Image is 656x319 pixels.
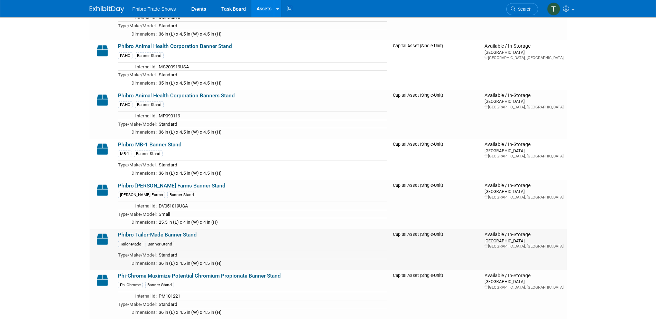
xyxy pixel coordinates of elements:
td: MS200919USA [157,62,387,71]
div: Banner Stand [145,282,174,288]
div: Available / In-Storage [484,142,564,148]
td: Standard [157,251,387,259]
div: Banner Stand [167,192,196,198]
td: DV051019USA [157,202,387,210]
td: Capital Asset (Single-Unit) [390,270,482,319]
td: Internal Id: [118,292,157,300]
div: [GEOGRAPHIC_DATA], [GEOGRAPHIC_DATA] [484,285,564,290]
div: [GEOGRAPHIC_DATA] [484,148,564,154]
div: [GEOGRAPHIC_DATA], [GEOGRAPHIC_DATA] [484,195,564,200]
img: ExhibitDay [90,6,124,13]
span: 25.5 in (L) x 4 in (W) x 4 in (H) [159,220,218,225]
div: [GEOGRAPHIC_DATA], [GEOGRAPHIC_DATA] [484,244,564,249]
img: Tess Lehman [547,2,560,16]
div: Available / In-Storage [484,183,564,189]
div: [PERSON_NAME] Farms [118,192,165,198]
a: Phibro Animal Health Corporation Banners Stand [118,93,235,99]
div: [GEOGRAPHIC_DATA] [484,98,564,104]
td: Standard [157,71,387,79]
img: Capital-Asset-Icon-2.png [92,93,112,108]
img: Capital-Asset-Icon-2.png [92,183,112,198]
div: MB-1 [118,151,131,157]
td: Internal Id: [118,202,157,210]
img: Capital-Asset-Icon-2.png [92,273,112,288]
div: [GEOGRAPHIC_DATA] [484,279,564,284]
td: Type/Make/Model: [118,21,157,30]
div: Available / In-Storage [484,43,564,49]
img: Capital-Asset-Icon-2.png [92,43,112,58]
td: Type/Make/Model: [118,161,157,169]
td: Capital Asset (Single-Unit) [390,40,482,89]
span: 36 in (L) x 4.5 in (W) x 4.5 in (H) [159,171,222,176]
span: Phibro Trade Shows [132,6,176,12]
td: Dimensions: [118,308,157,316]
td: Capital Asset (Single-Unit) [390,180,482,229]
td: Standard [157,120,387,128]
div: [GEOGRAPHIC_DATA] [484,188,564,194]
td: Standard [157,161,387,169]
div: Banner Stand [135,101,164,108]
span: 36 in (L) x 4.5 in (W) x 4.5 in (H) [159,310,222,315]
td: Dimensions: [118,79,157,87]
span: 36 in (L) x 4.5 in (W) x 4.5 in (H) [159,129,222,135]
div: Tailor-Made [118,241,143,248]
td: Capital Asset (Single-Unit) [390,90,482,139]
img: Capital-Asset-Icon-2.png [92,142,112,157]
div: Available / In-Storage [484,232,564,238]
div: [GEOGRAPHIC_DATA] [484,49,564,55]
td: Capital Asset (Single-Unit) [390,229,482,270]
a: Phi-Chrome Maximize Potential Chromium Propionate Banner Stand [118,273,281,279]
a: Phibro MB-1 Banner Stand [118,142,182,148]
div: [GEOGRAPHIC_DATA] [484,238,564,244]
td: Type/Make/Model: [118,210,157,218]
td: MP090119 [157,112,387,120]
div: PAHC [118,52,132,59]
div: [GEOGRAPHIC_DATA], [GEOGRAPHIC_DATA] [484,55,564,60]
div: Banner Stand [135,52,164,59]
div: Available / In-Storage [484,93,564,99]
a: Phibro [PERSON_NAME] Farms Banner Stand [118,183,225,189]
div: PAHC [118,101,132,108]
td: Standard [157,21,387,30]
td: Dimensions: [118,259,157,267]
td: Type/Make/Model: [118,71,157,79]
td: Dimensions: [118,169,157,177]
div: [GEOGRAPHIC_DATA], [GEOGRAPHIC_DATA] [484,105,564,110]
div: [GEOGRAPHIC_DATA], [GEOGRAPHIC_DATA] [484,154,564,159]
span: 36 in (L) x 4.5 in (W) x 4.5 in (H) [159,261,222,266]
div: Available / In-Storage [484,273,564,279]
img: Capital-Asset-Icon-2.png [92,232,112,247]
td: Standard [157,300,387,308]
span: 36 in (L) x 4.5 in (W) x 4.5 in (H) [159,31,222,37]
a: Phibro Animal Health Corporation Banner Stand [118,43,232,49]
td: Dimensions: [118,30,157,38]
td: Dimensions: [118,218,157,226]
span: 35 in (L) x 4.5 in (W) x 4.5 in (H) [159,80,222,86]
a: Phibro Tailor-Made Banner Stand [118,232,197,238]
td: PM181221 [157,292,387,300]
td: Small [157,210,387,218]
div: Banner Stand [146,241,174,248]
td: Dimensions: [118,128,157,136]
td: Internal Id: [118,62,157,71]
td: Internal Id: [118,112,157,120]
td: Capital Asset (Single-Unit) [390,139,482,180]
a: Search [506,3,538,15]
td: Type/Make/Model: [118,251,157,259]
span: Search [516,7,532,12]
div: Banner Stand [134,151,163,157]
div: Phi-Chrome [118,282,143,288]
td: Type/Make/Model: [118,120,157,128]
td: Type/Make/Model: [118,300,157,308]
